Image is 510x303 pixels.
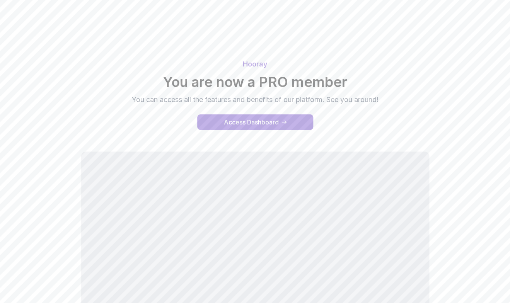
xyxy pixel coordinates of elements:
[197,114,313,130] a: access-dashboard
[125,94,385,105] p: You can access all the features and benefits of our platform. See you around!
[4,59,506,70] p: Hooray
[224,117,279,127] div: Access Dashboard
[197,114,313,130] button: Access Dashboard
[4,74,506,90] h2: You are now a PRO member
